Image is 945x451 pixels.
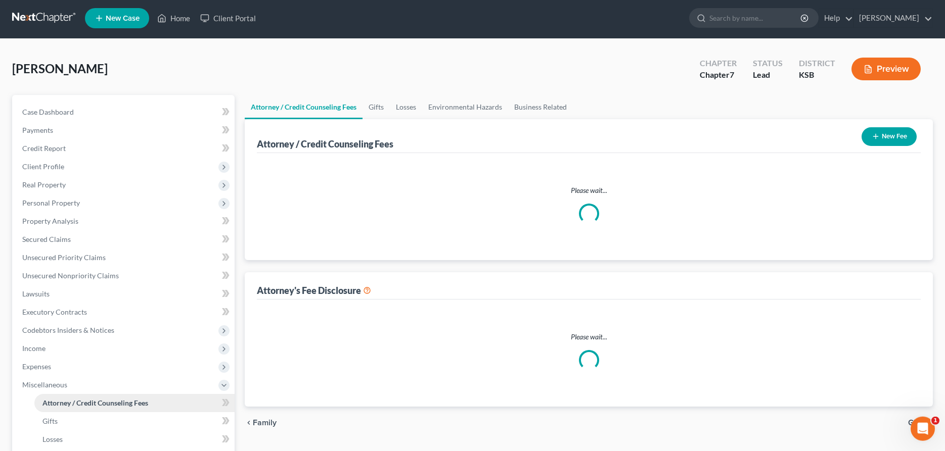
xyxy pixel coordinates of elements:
[22,344,46,353] span: Income
[799,69,835,81] div: KSB
[508,95,573,119] a: Business Related
[22,217,78,225] span: Property Analysis
[12,61,108,76] span: [PERSON_NAME]
[14,103,235,121] a: Case Dashboard
[422,95,508,119] a: Environmental Hazards
[363,95,390,119] a: Gifts
[22,144,66,153] span: Credit Report
[22,253,106,262] span: Unsecured Priority Claims
[14,230,235,248] a: Secured Claims
[22,308,87,316] span: Executory Contracts
[851,58,921,80] button: Preview
[22,380,67,389] span: Miscellaneous
[265,332,913,342] p: Please wait...
[34,394,235,412] a: Attorney / Credit Counseling Fees
[390,95,422,119] a: Losses
[14,139,235,158] a: Credit Report
[14,248,235,267] a: Unsecured Priority Claims
[700,58,737,69] div: Chapter
[34,412,235,430] a: Gifts
[862,127,917,146] button: New Fee
[22,271,119,280] span: Unsecured Nonpriority Claims
[14,267,235,285] a: Unsecured Nonpriority Claims
[42,398,148,407] span: Attorney / Credit Counseling Fees
[257,284,371,296] div: Attorney's Fee Disclosure
[22,162,64,171] span: Client Profile
[22,180,66,189] span: Real Property
[14,285,235,303] a: Lawsuits
[14,121,235,139] a: Payments
[14,212,235,230] a: Property Analysis
[245,419,277,427] button: chevron_left Family
[152,9,195,27] a: Home
[700,69,737,81] div: Chapter
[753,58,783,69] div: Status
[253,419,277,427] span: Family
[22,235,71,243] span: Secured Claims
[911,417,935,441] iframe: Intercom live chat
[22,108,74,116] span: Case Dashboard
[245,95,363,119] a: Attorney / Credit Counseling Fees
[730,70,734,79] span: 7
[854,9,932,27] a: [PERSON_NAME]
[106,15,140,22] span: New Case
[245,419,253,427] i: chevron_left
[22,126,53,134] span: Payments
[799,58,835,69] div: District
[753,69,783,81] div: Lead
[42,435,63,443] span: Losses
[709,9,802,27] input: Search by name...
[257,138,393,150] div: Attorney / Credit Counseling Fees
[195,9,261,27] a: Client Portal
[22,289,50,298] span: Lawsuits
[931,417,939,425] span: 1
[22,326,114,334] span: Codebtors Insiders & Notices
[34,430,235,448] a: Losses
[22,362,51,371] span: Expenses
[14,303,235,321] a: Executory Contracts
[22,198,80,207] span: Personal Property
[908,419,925,427] span: Gifts
[908,419,933,427] button: Gifts chevron_right
[42,417,58,425] span: Gifts
[265,185,913,195] p: Please wait...
[819,9,853,27] a: Help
